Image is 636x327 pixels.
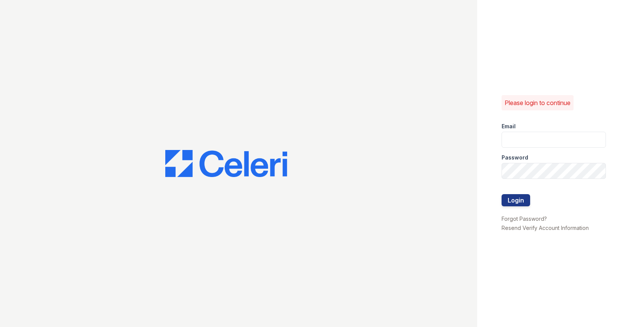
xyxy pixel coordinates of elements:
p: Please login to continue [505,98,570,107]
a: Resend Verify Account Information [502,225,589,231]
label: Password [502,154,528,161]
button: Login [502,194,530,206]
a: Forgot Password? [502,215,547,222]
img: CE_Logo_Blue-a8612792a0a2168367f1c8372b55b34899dd931a85d93a1a3d3e32e68fde9ad4.png [165,150,287,177]
label: Email [502,123,516,130]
